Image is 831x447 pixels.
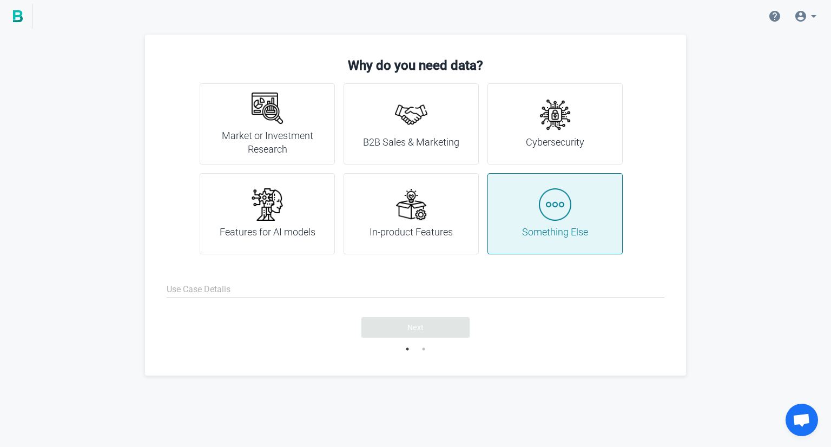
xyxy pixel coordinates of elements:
[395,188,427,221] img: new-product.png
[539,188,571,221] img: more.png
[167,56,664,75] h3: Why do you need data?
[418,344,429,354] button: 2
[395,98,427,131] img: handshake.png
[407,322,424,333] span: Next
[786,404,818,436] div: Open chat
[213,129,321,156] h4: Market or Investment Research
[13,10,23,22] img: BigPicture.io
[251,188,283,221] img: ai.png
[402,344,413,354] button: 1
[522,225,588,239] h4: Something Else
[220,225,315,239] h4: Features for AI models
[361,317,470,338] button: Next
[363,135,459,149] h4: B2B Sales & Marketing
[251,92,283,124] img: research.png
[370,225,453,239] h4: In-product Features
[526,135,584,149] h4: Cybersecurity
[539,98,571,131] img: cyber-security.png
